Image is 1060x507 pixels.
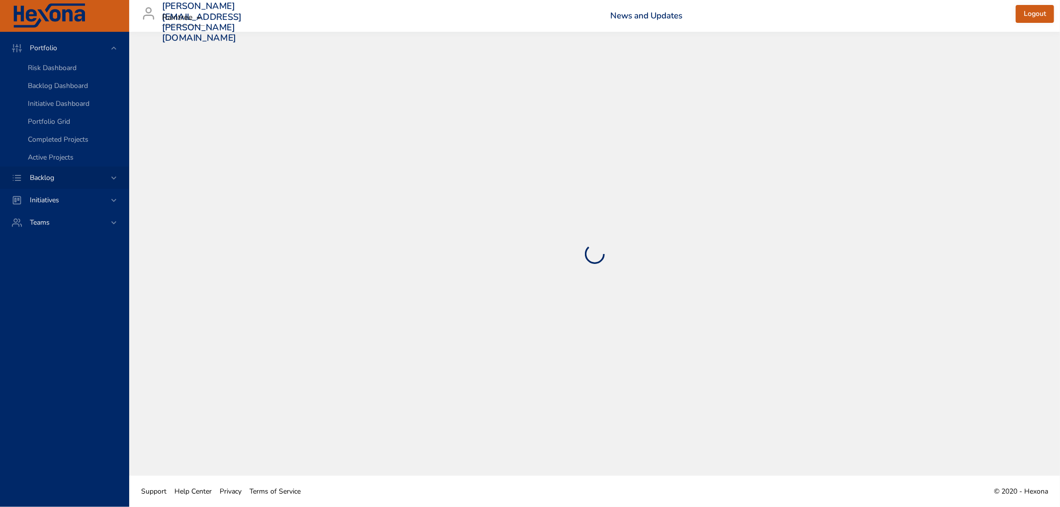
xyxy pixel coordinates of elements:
span: Logout [1024,8,1046,20]
span: Portfolio Grid [28,117,70,126]
a: Privacy [216,480,245,503]
span: Portfolio [22,43,65,53]
span: Teams [22,218,58,227]
span: Support [141,487,166,496]
span: Initiatives [22,195,67,205]
button: Logout [1016,5,1054,23]
span: Completed Projects [28,135,88,144]
span: Backlog Dashboard [28,81,88,90]
a: News and Updates [610,10,682,21]
a: Support [137,480,170,503]
span: Initiative Dashboard [28,99,89,108]
span: Terms of Service [249,487,301,496]
span: Backlog [22,173,62,182]
span: Privacy [220,487,242,496]
h3: [PERSON_NAME][EMAIL_ADDRESS][PERSON_NAME][DOMAIN_NAME] [162,1,242,44]
img: Hexona [12,3,86,28]
span: Active Projects [28,153,74,162]
a: Terms of Service [245,480,305,503]
a: Help Center [170,480,216,503]
span: Risk Dashboard [28,63,77,73]
div: Raintree [162,10,205,26]
span: © 2020 - Hexona [994,487,1048,496]
span: Help Center [174,487,212,496]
